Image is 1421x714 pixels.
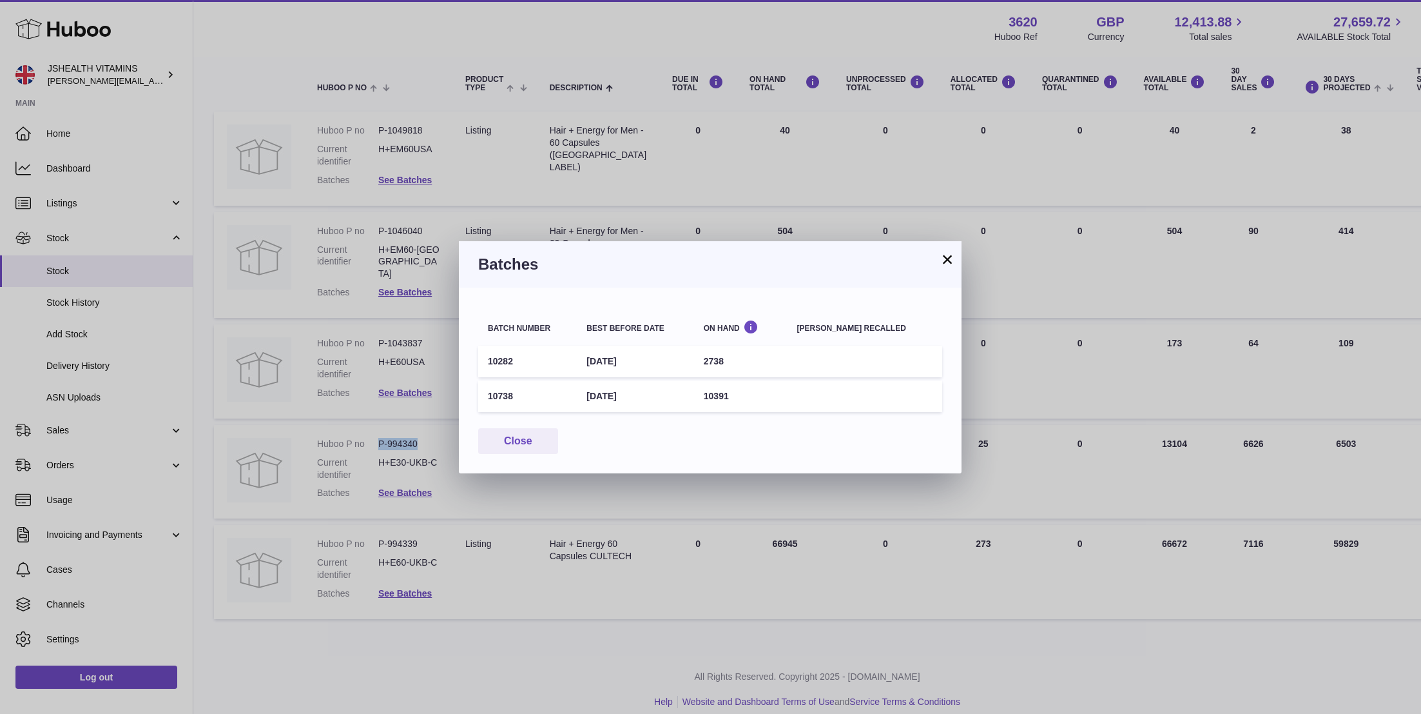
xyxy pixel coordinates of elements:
[577,346,693,377] td: [DATE]
[478,428,558,455] button: Close
[940,252,955,267] button: ×
[694,346,788,377] td: 2738
[488,324,567,333] div: Batch number
[577,381,693,412] td: [DATE]
[478,346,577,377] td: 10282
[478,254,942,275] h3: Batches
[797,324,933,333] div: [PERSON_NAME] recalled
[586,324,684,333] div: Best before date
[704,320,778,332] div: On Hand
[694,381,788,412] td: 10391
[478,381,577,412] td: 10738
